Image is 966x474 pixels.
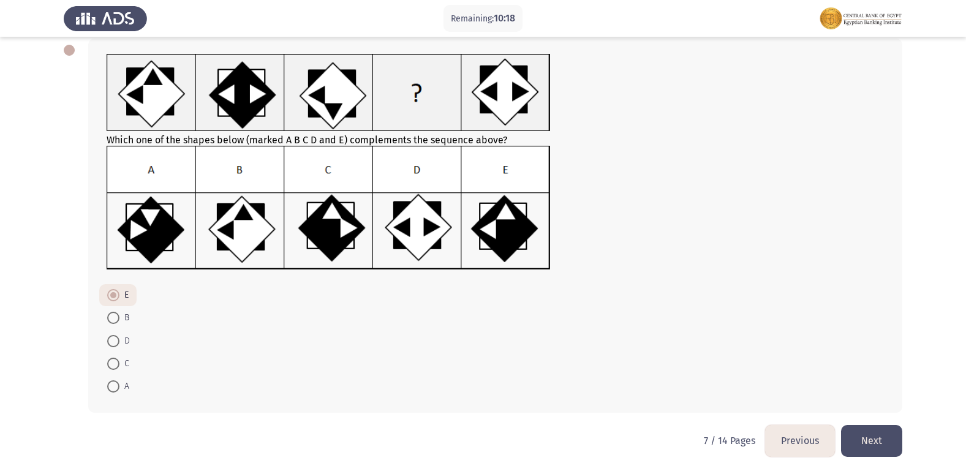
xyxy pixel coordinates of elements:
[841,425,902,456] button: load next page
[107,54,884,273] div: Which one of the shapes below (marked A B C D and E) complements the sequence above?
[107,54,551,132] img: UkFYMDAxMDhBLnBuZzE2MjIwMzQ5MzczOTY=.png
[107,146,551,270] img: UkFYMDAxMDhCLnBuZzE2MjIwMzUwMjgyNzM=.png
[119,356,129,371] span: C
[119,334,130,348] span: D
[119,310,129,325] span: B
[119,288,129,303] span: E
[64,1,147,36] img: Assess Talent Management logo
[765,425,835,456] button: load previous page
[819,1,902,36] img: Assessment logo of FOCUS Assessment 3 Modules EN
[494,12,515,24] span: 10:18
[451,11,515,26] p: Remaining:
[119,379,129,394] span: A
[704,435,755,446] p: 7 / 14 Pages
